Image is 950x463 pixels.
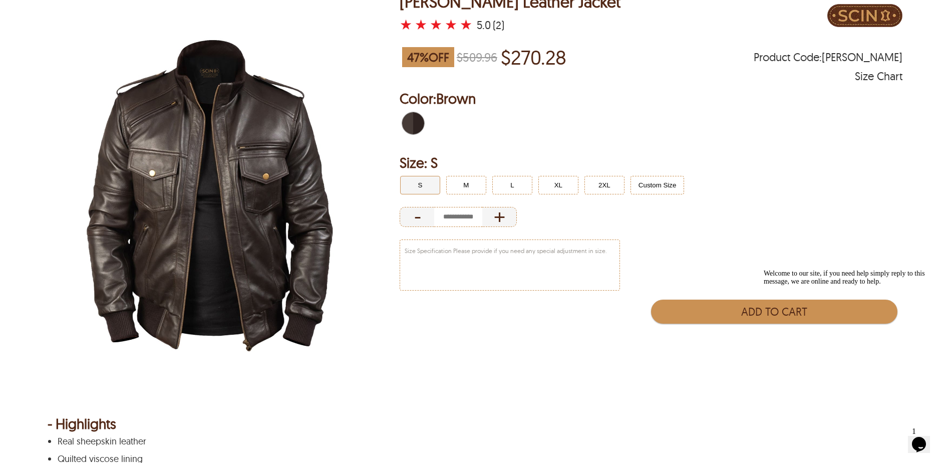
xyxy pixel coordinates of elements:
[430,20,442,30] label: 3 rating
[446,176,486,194] button: Click to select M
[651,329,897,351] iframe: PayPal
[492,176,532,194] button: Click to select L
[538,176,578,194] button: Click to select XL
[908,423,940,453] iframe: chat widget
[415,20,427,30] label: 2 rating
[477,20,491,30] div: 5.0
[436,90,476,107] span: Brown
[482,207,517,227] div: Increase Quantity of Item
[754,52,902,62] span: Product Code: FRANK
[400,20,412,30] label: 1 rating
[400,89,902,109] h2: Selected Color: by Brown
[400,153,902,173] h2: Selected Filter by Size: S
[400,18,475,32] a: Frank Bomber Leather Jacket with a 5 Star Rating and 2 Product Review }
[855,71,902,81] div: Size Chart
[460,20,472,30] label: 5 rating
[400,176,440,194] button: Click to select S
[58,436,890,446] p: Real sheepskin leather
[630,176,685,194] button: Click to select Custom Size
[4,4,165,20] span: Welcome to our site, if you need help simply reply to this message, we are online and ready to help.
[48,419,902,429] div: - Highlights
[400,207,434,227] div: Decrease Quantity of Item
[501,46,566,69] p: Price of $270.28
[584,176,624,194] button: Click to select 2XL
[402,47,454,67] span: 47 % OFF
[4,4,184,20] div: Welcome to our site, if you need help simply reply to this message, we are online and ready to help.
[457,50,497,65] strike: $509.96
[493,20,504,30] div: (2)
[400,110,427,137] div: Brown
[445,20,457,30] label: 4 rating
[400,240,619,290] textarea: Size Specification Please provide if you need any special adjustment in size.
[651,300,897,324] button: Add to Cart
[760,266,940,418] iframe: chat widget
